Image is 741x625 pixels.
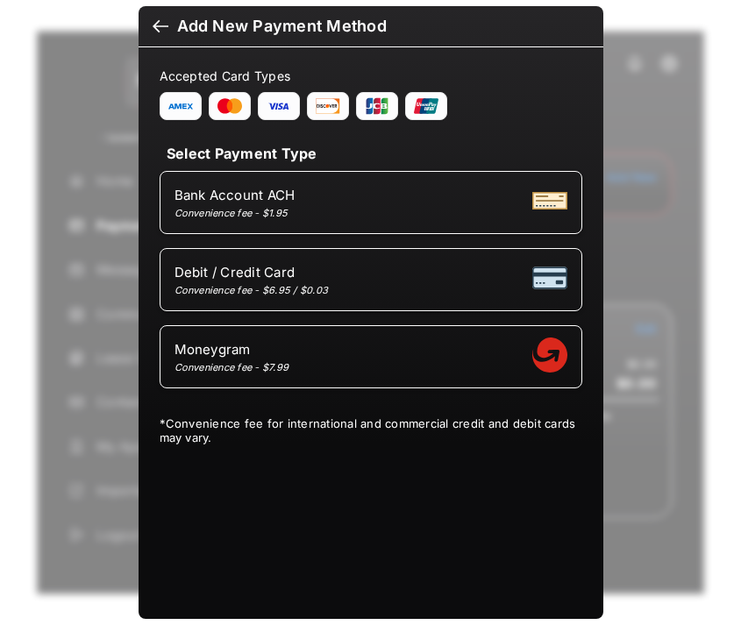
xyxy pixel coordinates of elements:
[175,341,289,358] span: Moneygram
[175,284,329,296] div: Convenience fee - $6.95 / $0.03
[175,187,296,203] span: Bank Account ACH
[175,361,289,373] div: Convenience fee - $7.99
[160,145,582,162] h4: Select Payment Type
[175,207,296,219] div: Convenience fee - $1.95
[177,17,387,36] div: Add New Payment Method
[160,416,582,448] div: * Convenience fee for international and commercial credit and debit cards may vary.
[160,68,298,83] span: Accepted Card Types
[175,264,329,281] span: Debit / Credit Card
